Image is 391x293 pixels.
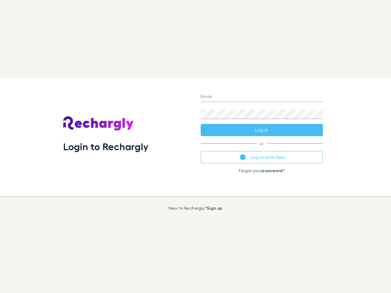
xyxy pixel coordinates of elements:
h1: Login to Rechargly [63,141,148,152]
button: Log in with Xero [201,151,323,163]
img: Rechargly's Logo [63,116,134,131]
a: password [262,168,283,173]
p: New to Rechargly? [169,206,223,211]
a: Sign up [207,205,222,211]
img: Xero's logo [240,154,246,160]
p: Forgot your ? [201,168,323,173]
button: Log in [201,124,323,136]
